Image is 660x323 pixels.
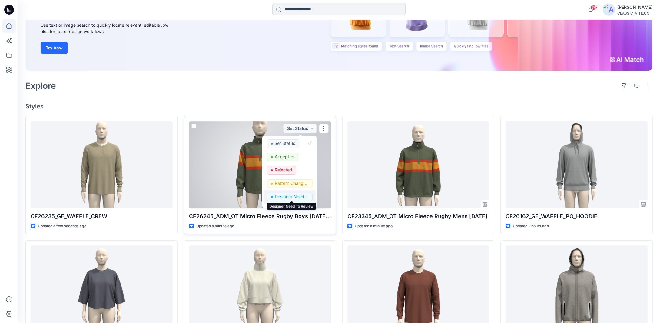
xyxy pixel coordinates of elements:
a: CF26235_GE_WAFFLE_CREW [31,121,173,208]
p: Updated 2 hours ago [513,223,549,229]
div: CLASSIC_ATHLUX [617,11,652,15]
a: CF23345_ADM_OT Micro Fleece Rugby Mens 05OCT25 [347,121,489,208]
p: CF23345_ADM_OT Micro Fleece Rugby Mens [DATE] [347,212,489,221]
p: Designer Need To Review [274,193,308,201]
p: Pattern Changes Requested [274,179,308,187]
a: CF26245_ADM_OT Micro Fleece Rugby Boys 06OCT25 12L [189,121,331,208]
p: Accepted [274,153,294,161]
div: [PERSON_NAME] [617,4,652,11]
div: Use text or image search to quickly locate relevant, editable .bw files for faster design workflows. [41,22,177,35]
p: CF26162_GE_WAFFLE_PO_HOODIE [506,212,648,221]
span: 66 [590,5,597,10]
button: Try now [41,42,68,54]
p: Dropped \ Not proceeding [274,206,308,214]
p: Updated a few seconds ago [38,223,86,229]
a: CF26162_GE_WAFFLE_PO_HOODIE [506,121,648,208]
h2: Explore [25,81,56,91]
h4: Styles [25,103,653,110]
p: Rejected [274,166,292,174]
p: Updated a minute ago [196,223,234,229]
p: CF26235_GE_WAFFLE_CREW [31,212,173,221]
img: avatar [603,4,615,16]
p: CF26245_ADM_OT Micro Fleece Rugby Boys [DATE] 12L [189,212,331,221]
p: Updated a minute ago [355,223,393,229]
p: Set Status [274,139,295,147]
